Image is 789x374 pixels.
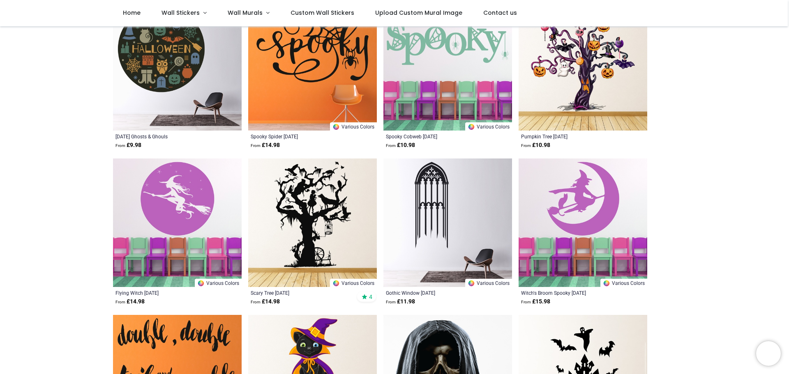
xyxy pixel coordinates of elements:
[521,143,531,148] span: From
[468,280,475,287] img: Color Wheel
[115,298,145,306] strong: £ 14.98
[468,123,475,131] img: Color Wheel
[332,280,340,287] img: Color Wheel
[521,300,531,304] span: From
[195,279,242,287] a: Various Colors
[465,122,512,131] a: Various Colors
[386,133,485,140] a: Spooky Cobweb [DATE]
[251,289,350,296] a: Scary Tree [DATE]
[521,141,550,149] strong: £ 10.98
[383,2,512,131] img: Spooky Cobweb Halloween Wall Sticker
[115,289,215,296] a: Flying Witch [DATE]
[521,298,550,306] strong: £ 15.98
[113,158,242,287] img: Flying Witch Halloween Wall Sticker - Mod4
[161,9,200,17] span: Wall Stickers
[756,341,781,366] iframe: Brevo live chat
[251,141,280,149] strong: £ 14.98
[197,280,205,287] img: Color Wheel
[521,289,620,296] a: Witch's Broom Spooky [DATE]
[115,141,141,149] strong: £ 9.98
[521,133,620,140] a: Pumpkin Tree [DATE]
[113,2,242,131] img: Halloween Ghosts & Ghouls Wall Sticker
[386,289,485,296] a: Gothic Window [DATE]
[228,9,263,17] span: Wall Murals
[251,298,280,306] strong: £ 14.98
[369,293,372,301] span: 4
[600,279,647,287] a: Various Colors
[115,133,215,140] a: [DATE] Ghosts & Ghouls
[251,133,350,140] a: Spooky Spider [DATE]
[330,122,377,131] a: Various Colors
[519,2,647,131] img: Pumpkin Tree Halloween Wall Sticker
[386,300,396,304] span: From
[115,143,125,148] span: From
[603,280,610,287] img: Color Wheel
[465,279,512,287] a: Various Colors
[386,298,415,306] strong: £ 11.98
[248,158,377,287] img: Scary Tree Halloween Wall Sticker - Mod1
[519,158,647,287] img: Witch's Broom Spooky Halloween Wall Sticker
[251,143,261,148] span: From
[375,9,462,17] span: Upload Custom Mural Image
[123,9,141,17] span: Home
[383,158,512,287] img: Gothic Window Halloween Wall Sticker
[483,9,517,17] span: Contact us
[386,143,396,148] span: From
[248,2,377,131] img: Spooky Spider Halloween Wall Sticker
[251,300,261,304] span: From
[291,9,354,17] span: Custom Wall Stickers
[115,300,125,304] span: From
[332,123,340,131] img: Color Wheel
[386,141,415,149] strong: £ 10.98
[330,279,377,287] a: Various Colors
